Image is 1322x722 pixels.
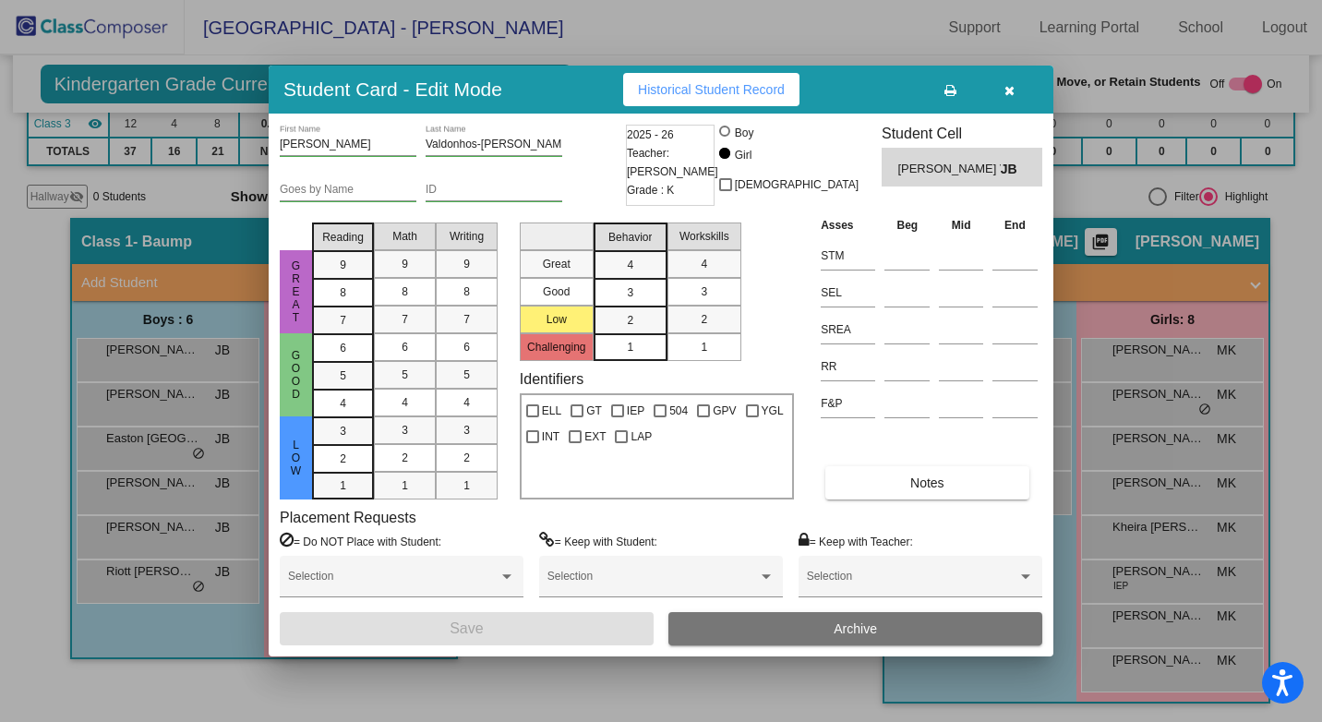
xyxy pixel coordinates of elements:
span: 5 [463,367,470,383]
span: 6 [463,339,470,355]
span: 2025 - 26 [627,126,674,144]
label: = Keep with Student: [539,532,657,550]
span: [DEMOGRAPHIC_DATA] [735,174,859,196]
span: 8 [463,283,470,300]
th: Mid [934,215,988,235]
span: 6 [340,340,346,356]
span: INT [542,426,559,448]
span: Writing [450,228,484,245]
span: Great [288,259,305,324]
span: YGL [762,400,784,422]
h3: Student Cell [882,125,1042,142]
span: 3 [463,422,470,439]
label: = Keep with Teacher: [799,532,913,550]
span: Teacher: [PERSON_NAME] [627,144,718,181]
button: Historical Student Record [623,73,799,106]
span: Workskills [679,228,729,245]
th: Asses [816,215,880,235]
span: Behavior [608,229,652,246]
span: EXT [584,426,606,448]
input: goes by name [280,184,416,197]
span: 6 [402,339,408,355]
th: End [988,215,1042,235]
span: 8 [340,284,346,301]
div: Girl [734,147,752,163]
input: assessment [821,242,875,270]
span: Math [392,228,417,245]
span: 2 [701,311,707,328]
label: Placement Requests [280,509,416,526]
span: 3 [340,423,346,439]
span: 4 [402,394,408,411]
span: 5 [340,367,346,384]
div: Boy [734,125,754,141]
button: Notes [825,466,1028,499]
span: GT [586,400,602,422]
input: assessment [821,353,875,380]
label: Identifiers [520,370,583,388]
input: assessment [821,279,875,307]
span: 1 [402,477,408,494]
span: [PERSON_NAME] Valdonhos-[PERSON_NAME] [897,160,1000,179]
span: Reading [322,229,364,246]
span: 2 [402,450,408,466]
span: 4 [627,257,633,273]
span: 5 [402,367,408,383]
span: GPV [713,400,736,422]
label: = Do NOT Place with Student: [280,532,441,550]
span: 1 [463,477,470,494]
span: 7 [402,311,408,328]
input: assessment [821,316,875,343]
span: Archive [834,621,877,636]
th: Beg [880,215,934,235]
span: 1 [701,339,707,355]
span: 2 [463,450,470,466]
span: IEP [627,400,644,422]
h3: Student Card - Edit Mode [283,78,502,101]
span: 7 [463,311,470,328]
button: Archive [668,612,1042,645]
span: Save [450,620,483,636]
span: 7 [340,312,346,329]
span: 4 [340,395,346,412]
span: 1 [340,477,346,494]
span: 4 [463,394,470,411]
span: 9 [463,256,470,272]
span: 1 [627,339,633,355]
span: Good [288,349,305,401]
span: Low [288,439,305,477]
span: 3 [701,283,707,300]
span: ELL [542,400,561,422]
button: Save [280,612,654,645]
span: LAP [631,426,652,448]
span: 504 [669,400,688,422]
input: assessment [821,390,875,417]
span: 4 [701,256,707,272]
span: Grade : K [627,181,674,199]
span: 2 [627,312,633,329]
span: Historical Student Record [638,82,785,97]
span: 2 [340,451,346,467]
span: 9 [340,257,346,273]
span: 3 [402,422,408,439]
span: JB [1001,160,1027,179]
span: 3 [627,284,633,301]
span: Notes [910,475,944,490]
span: 9 [402,256,408,272]
span: 8 [402,283,408,300]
